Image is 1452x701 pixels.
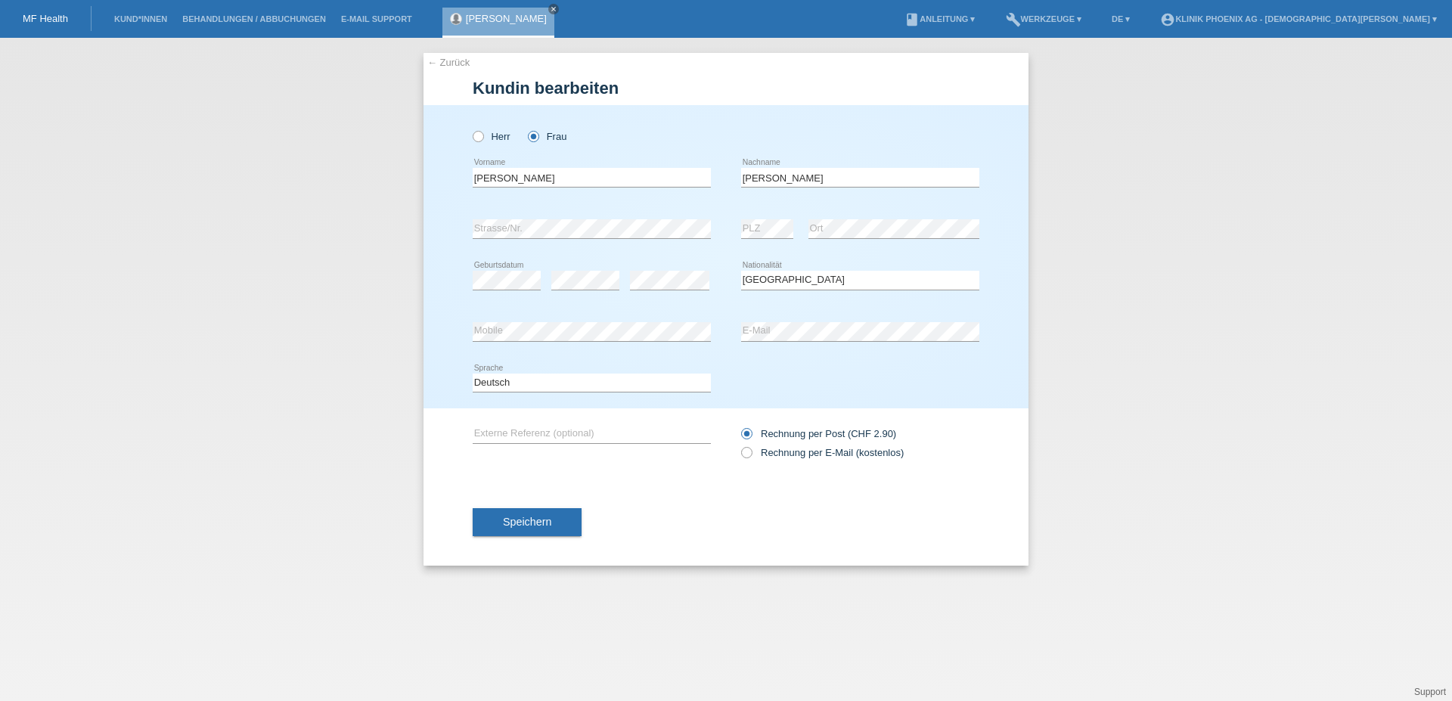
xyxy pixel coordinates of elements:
button: Speichern [473,508,582,537]
i: close [550,5,557,13]
label: Frau [528,131,566,142]
h1: Kundin bearbeiten [473,79,979,98]
i: book [904,12,920,27]
i: account_circle [1160,12,1175,27]
a: bookAnleitung ▾ [897,14,982,23]
input: Rechnung per E-Mail (kostenlos) [741,447,751,466]
a: DE ▾ [1104,14,1137,23]
a: MF Health [23,13,68,24]
label: Rechnung per E-Mail (kostenlos) [741,447,904,458]
input: Herr [473,131,482,141]
input: Frau [528,131,538,141]
label: Rechnung per Post (CHF 2.90) [741,428,896,439]
a: buildWerkzeuge ▾ [998,14,1090,23]
a: Kund*innen [107,14,175,23]
span: Speichern [503,516,551,528]
label: Herr [473,131,510,142]
i: build [1006,12,1021,27]
input: Rechnung per Post (CHF 2.90) [741,428,751,447]
a: Support [1414,687,1446,697]
a: [PERSON_NAME] [466,13,547,24]
a: account_circleKlinik Phoenix AG - [DEMOGRAPHIC_DATA][PERSON_NAME] ▾ [1153,14,1444,23]
a: close [548,4,559,14]
a: ← Zurück [427,57,470,68]
a: Behandlungen / Abbuchungen [175,14,334,23]
a: E-Mail Support [334,14,420,23]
